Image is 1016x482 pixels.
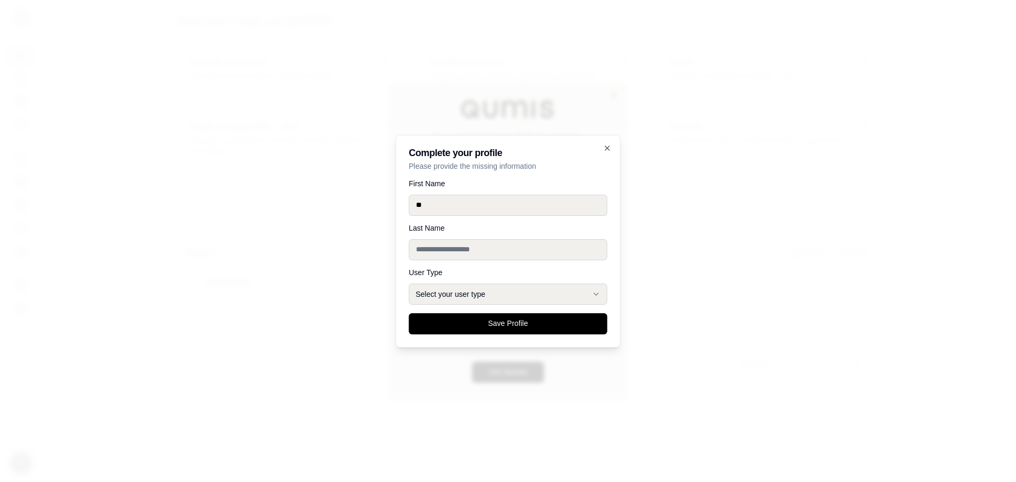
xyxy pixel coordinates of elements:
p: Please provide the missing information [409,161,607,171]
label: First Name [409,180,607,187]
label: Last Name [409,224,607,232]
label: User Type [409,269,607,276]
h2: Complete your profile [409,148,607,158]
button: Save Profile [409,313,607,334]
